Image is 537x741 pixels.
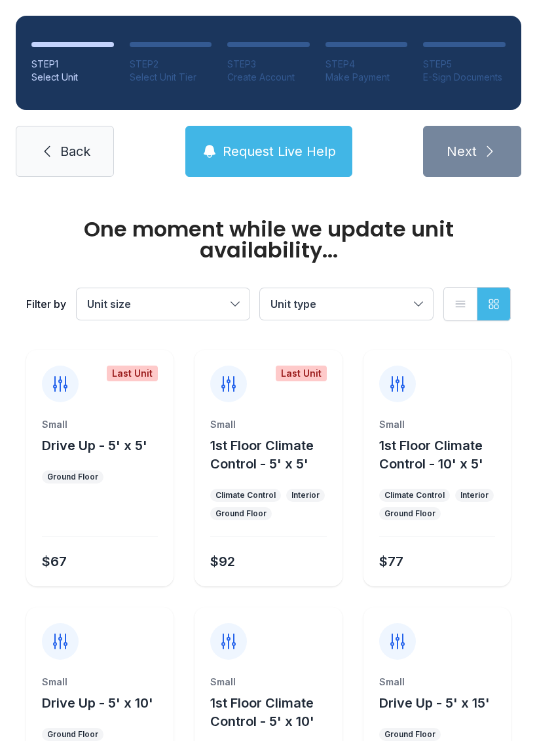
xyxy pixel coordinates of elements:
span: Unit size [87,297,131,311]
button: Unit size [77,288,250,320]
div: One moment while we update unit availability... [26,219,511,261]
div: Climate Control [384,490,445,501]
div: Small [379,675,495,689]
div: Small [379,418,495,431]
div: STEP 4 [325,58,408,71]
div: STEP 3 [227,58,310,71]
div: Small [210,418,326,431]
span: Drive Up - 5' x 15' [379,695,490,711]
div: Select Unit [31,71,114,84]
button: 1st Floor Climate Control - 5' x 10' [210,694,337,731]
div: Ground Floor [215,508,267,519]
div: Filter by [26,296,66,312]
div: Make Payment [325,71,408,84]
span: Drive Up - 5' x 10' [42,695,153,711]
div: Ground Floor [47,472,98,482]
div: Ground Floor [384,508,435,519]
span: Back [60,142,90,161]
button: Drive Up - 5' x 10' [42,694,153,712]
button: Drive Up - 5' x 5' [42,436,147,455]
span: 1st Floor Climate Control - 5' x 5' [210,438,314,472]
span: Drive Up - 5' x 5' [42,438,147,453]
button: Drive Up - 5' x 15' [379,694,490,712]
div: STEP 1 [31,58,114,71]
span: 1st Floor Climate Control - 5' x 10' [210,695,314,729]
div: Last Unit [276,366,327,381]
div: Ground Floor [384,729,435,740]
div: Select Unit Tier [130,71,212,84]
div: Climate Control [215,490,276,501]
div: Interior [291,490,320,501]
span: Unit type [270,297,316,311]
div: $67 [42,552,67,571]
div: Small [210,675,326,689]
button: 1st Floor Climate Control - 5' x 5' [210,436,337,473]
div: $92 [210,552,235,571]
button: 1st Floor Climate Control - 10' x 5' [379,436,506,473]
div: Interior [460,490,489,501]
span: Next [447,142,477,161]
span: Request Live Help [223,142,336,161]
div: Small [42,675,158,689]
div: Last Unit [107,366,158,381]
button: Unit type [260,288,433,320]
span: 1st Floor Climate Control - 10' x 5' [379,438,483,472]
div: STEP 5 [423,58,506,71]
div: Small [42,418,158,431]
div: $77 [379,552,403,571]
div: Ground Floor [47,729,98,740]
div: Create Account [227,71,310,84]
div: E-Sign Documents [423,71,506,84]
div: STEP 2 [130,58,212,71]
